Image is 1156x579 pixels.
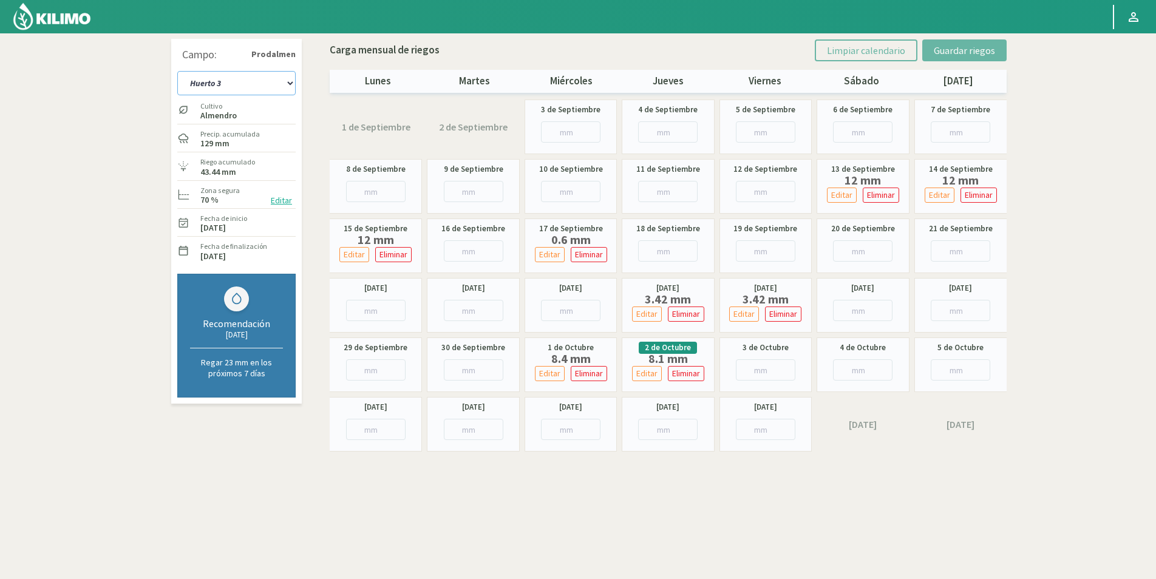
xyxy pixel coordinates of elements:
[736,419,795,440] input: mm
[736,359,795,381] input: mm
[559,282,582,294] label: [DATE]
[462,401,485,413] label: [DATE]
[200,213,247,224] label: Fecha de inicio
[929,163,993,175] label: 14 de Septiembre
[726,294,804,304] label: 3.42 mm
[571,247,607,262] button: Eliminar
[444,163,503,175] label: 9 de Septiembre
[190,317,283,330] div: Recomendación
[815,39,917,61] button: Limpiar calendario
[638,121,698,143] input: mm
[743,342,789,354] label: 3 de Octubre
[532,354,610,364] label: 8.4 mm
[200,168,236,176] label: 43.44 mm
[668,306,704,322] button: Eliminar
[364,401,387,413] label: [DATE]
[330,73,426,89] p: lunes
[541,300,600,321] input: mm
[200,241,267,252] label: Fecha de finalización
[426,73,523,89] p: martes
[346,163,406,175] label: 8 de Septiembre
[251,48,296,61] strong: Prodalmen
[444,419,503,440] input: mm
[736,240,795,262] input: mm
[336,235,415,245] label: 12 mm
[636,223,700,235] label: 18 de Septiembre
[379,248,407,262] p: Eliminar
[632,306,662,322] button: Editar
[769,307,797,321] p: Eliminar
[733,307,755,321] p: Editar
[523,73,620,89] p: miércoles
[931,121,990,143] input: mm
[200,112,237,120] label: Almendro
[729,306,759,322] button: Editar
[833,121,892,143] input: mm
[931,359,990,381] input: mm
[190,357,283,379] p: Regar 23 mm en los próximos 7 días
[827,188,857,203] button: Editar
[12,2,92,31] img: Kilimo
[559,401,582,413] label: [DATE]
[346,181,406,202] input: mm
[736,104,795,116] label: 5 de Septiembre
[922,39,1007,61] button: Guardar riegos
[444,300,503,321] input: mm
[656,401,679,413] label: [DATE]
[863,188,899,203] button: Eliminar
[668,366,704,381] button: Eliminar
[535,247,565,262] button: Editar
[200,140,229,147] label: 129 mm
[831,163,895,175] label: 13 de Septiembre
[182,49,217,61] div: Campo:
[339,247,369,262] button: Editar
[754,401,777,413] label: [DATE]
[733,163,797,175] label: 12 de Septiembre
[831,188,852,202] p: Editar
[929,223,993,235] label: 21 de Septiembre
[949,282,972,294] label: [DATE]
[364,282,387,294] label: [DATE]
[444,359,503,381] input: mm
[931,240,990,262] input: mm
[937,342,984,354] label: 5 de Octubre
[922,175,1000,185] label: 12 mm
[960,188,997,203] button: Eliminar
[965,188,993,202] p: Eliminar
[344,223,407,235] label: 15 de Septiembre
[910,73,1007,89] p: [DATE]
[638,181,698,202] input: mm
[833,300,892,321] input: mm
[867,188,895,202] p: Eliminar
[813,73,909,89] p: sábado
[638,240,698,262] input: mm
[632,366,662,381] button: Editar
[541,104,600,116] label: 3 de Septiembre
[934,44,995,56] span: Guardar riegos
[851,282,874,294] label: [DATE]
[629,354,707,364] label: 8.1 mm
[840,342,886,354] label: 4 de Octubre
[267,194,296,208] button: Editar
[344,342,407,354] label: 29 de Septiembre
[200,129,260,140] label: Precip. acumulada
[541,181,600,202] input: mm
[849,417,877,432] label: [DATE]
[638,104,698,116] label: 4 de Septiembre
[444,181,503,202] input: mm
[200,196,219,204] label: 70 %
[833,240,892,262] input: mm
[200,185,240,196] label: Zona segura
[441,342,505,354] label: 30 de Septiembre
[346,300,406,321] input: mm
[571,366,607,381] button: Eliminar
[462,282,485,294] label: [DATE]
[200,224,226,232] label: [DATE]
[539,248,560,262] p: Editar
[925,188,954,203] button: Editar
[539,367,560,381] p: Editar
[736,121,795,143] input: mm
[636,307,658,321] p: Editar
[444,240,503,262] input: mm
[539,163,603,175] label: 10 de Septiembre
